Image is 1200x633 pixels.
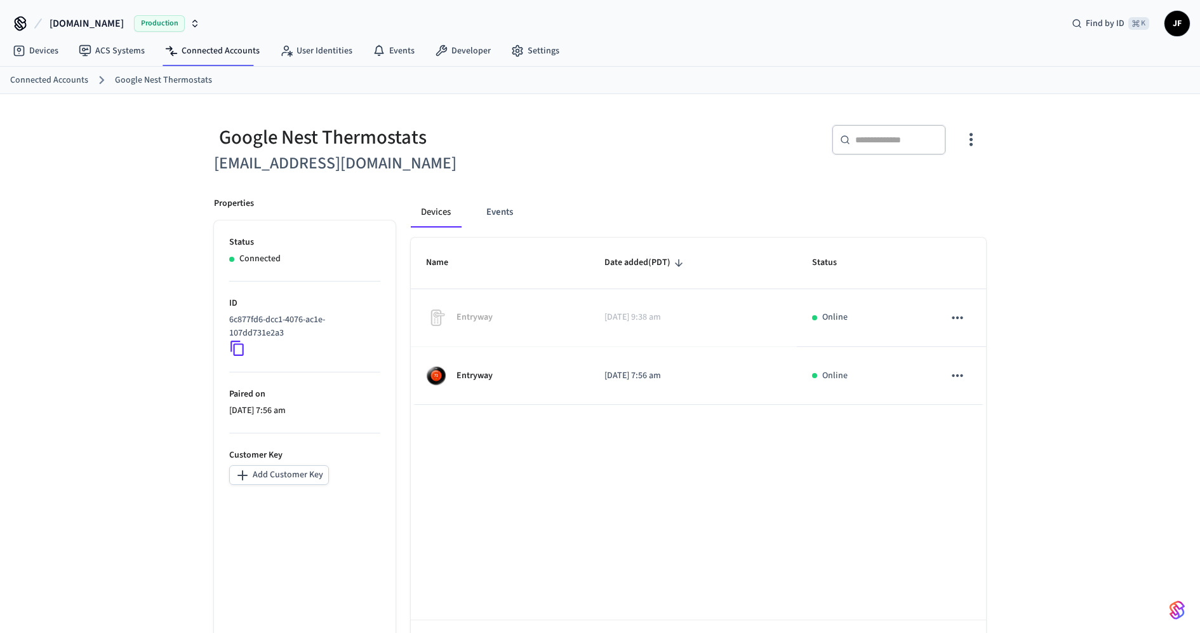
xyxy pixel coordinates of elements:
[822,311,848,324] p: Online
[1086,17,1124,30] span: Find by ID
[1062,12,1159,35] div: Find by ID⌘ K
[476,197,523,228] button: Events
[501,39,570,62] a: Settings
[604,311,782,324] p: [DATE] 9:38 am
[214,197,254,210] p: Properties
[50,16,124,31] span: [DOMAIN_NAME]
[229,297,380,310] p: ID
[1128,17,1149,30] span: ⌘ K
[411,238,986,405] table: sticky table
[411,197,461,228] button: Devices
[604,253,687,273] span: Date added(PDT)
[457,369,493,383] p: Entryway
[363,39,425,62] a: Events
[822,369,848,383] p: Online
[214,125,592,151] div: Google Nest Thermostats
[1170,600,1185,620] img: SeamLogoGradient.69752ec5.svg
[239,252,281,266] p: Connected
[812,253,853,273] span: Status
[3,39,69,62] a: Devices
[10,74,88,87] a: Connected Accounts
[457,311,493,324] p: Entryway
[115,74,212,87] a: Google Nest Thermostats
[1164,11,1190,36] button: JF
[270,39,363,62] a: User Identities
[69,39,155,62] a: ACS Systems
[426,308,446,328] img: Placeholder Lock Image
[229,313,375,340] p: 6c877fd6-dcc1-4076-ac1e-107dd731e2a3
[1166,12,1189,35] span: JF
[229,449,380,462] p: Customer Key
[426,365,446,386] img: nest_learning_thermostat
[214,151,592,177] h6: [EMAIL_ADDRESS][DOMAIN_NAME]
[229,465,329,485] button: Add Customer Key
[155,39,270,62] a: Connected Accounts
[229,388,380,401] p: Paired on
[411,197,986,228] div: connected account tabs
[134,15,185,32] span: Production
[229,404,380,418] p: [DATE] 7:56 am
[604,369,782,383] p: [DATE] 7:56 am
[426,253,465,273] span: Name
[229,236,380,249] p: Status
[425,39,501,62] a: Developer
